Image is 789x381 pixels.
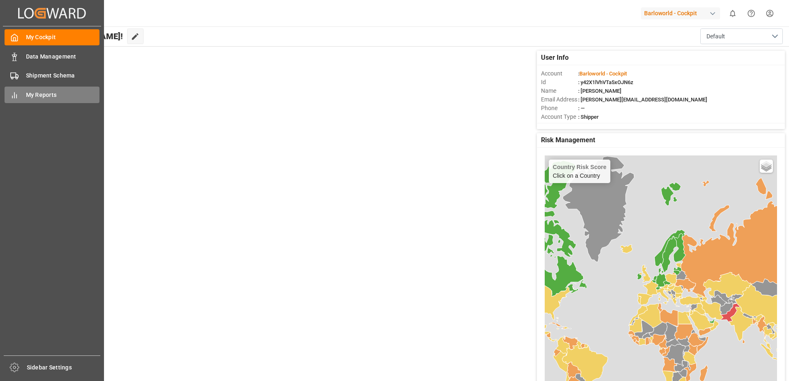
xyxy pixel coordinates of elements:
[760,160,773,173] a: Layers
[5,48,99,64] a: Data Management
[26,52,100,61] span: Data Management
[541,69,578,78] span: Account
[579,71,627,77] span: Barloworld - Cockpit
[641,5,723,21] button: Barloworld - Cockpit
[541,87,578,95] span: Name
[541,104,578,113] span: Phone
[578,96,707,103] span: : [PERSON_NAME][EMAIL_ADDRESS][DOMAIN_NAME]
[27,363,101,372] span: Sidebar Settings
[553,164,607,170] h4: Country Risk Score
[541,135,595,145] span: Risk Management
[578,79,633,85] span: : y42X1lVhVTa5xOJN6z
[26,91,100,99] span: My Reports
[5,68,99,84] a: Shipment Schema
[578,114,599,120] span: : Shipper
[5,87,99,103] a: My Reports
[742,4,761,23] button: Help Center
[26,71,100,80] span: Shipment Schema
[26,33,100,42] span: My Cockpit
[723,4,742,23] button: show 0 new notifications
[578,105,585,111] span: : —
[706,32,725,41] span: Default
[578,71,627,77] span: :
[5,29,99,45] a: My Cockpit
[578,88,621,94] span: : [PERSON_NAME]
[541,53,569,63] span: User Info
[641,7,720,19] div: Barloworld - Cockpit
[553,164,607,179] div: Click on a Country
[541,78,578,87] span: Id
[34,28,123,44] span: Hello [PERSON_NAME]!
[700,28,783,44] button: open menu
[541,113,578,121] span: Account Type
[541,95,578,104] span: Email Address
